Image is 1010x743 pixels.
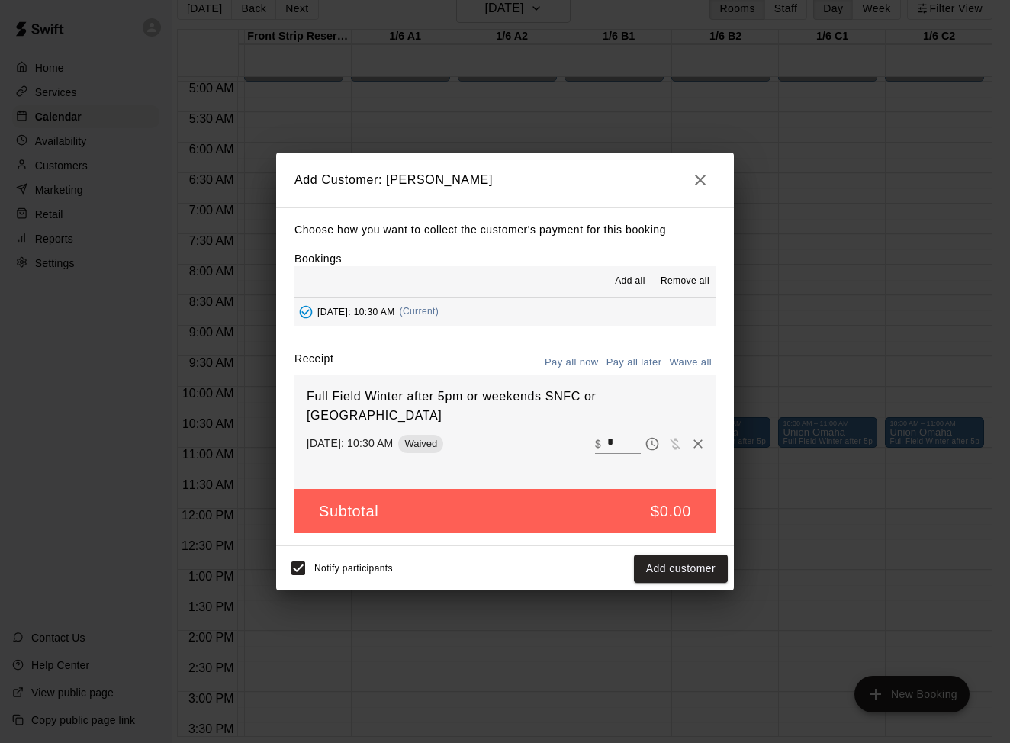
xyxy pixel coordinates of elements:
[314,564,393,574] span: Notify participants
[606,269,655,294] button: Add all
[651,501,691,522] h5: $0.00
[276,153,734,207] h2: Add Customer: [PERSON_NAME]
[664,436,687,449] span: Waive payment
[400,306,439,317] span: (Current)
[307,436,393,451] p: [DATE]: 10:30 AM
[294,298,716,326] button: Added - Collect Payment[DATE]: 10:30 AM(Current)
[319,501,378,522] h5: Subtotal
[595,436,601,452] p: $
[307,387,703,426] h6: Full Field Winter after 5pm or weekends SNFC or [GEOGRAPHIC_DATA]
[615,274,645,289] span: Add all
[294,220,716,240] p: Choose how you want to collect the customer's payment for this booking
[317,306,395,317] span: [DATE]: 10:30 AM
[665,351,716,375] button: Waive all
[603,351,666,375] button: Pay all later
[541,351,603,375] button: Pay all now
[398,438,443,449] span: Waived
[294,351,333,375] label: Receipt
[294,301,317,323] button: Added - Collect Payment
[634,555,728,583] button: Add customer
[655,269,716,294] button: Remove all
[687,433,709,455] button: Remove
[294,252,342,265] label: Bookings
[661,274,709,289] span: Remove all
[641,436,664,449] span: Pay later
